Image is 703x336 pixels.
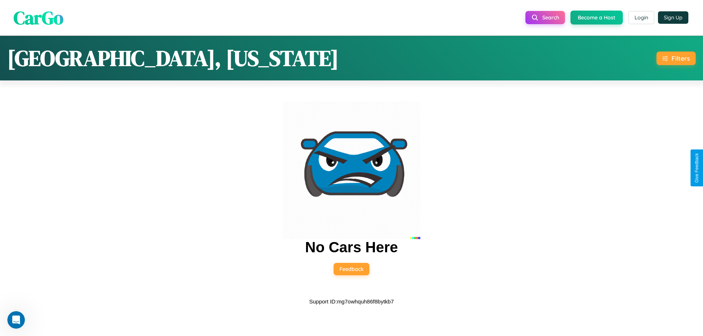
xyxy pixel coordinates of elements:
h2: No Cars Here [305,239,398,256]
p: Support ID: mg7owhquh86f8bytkb7 [309,297,394,306]
button: Feedback [334,263,369,275]
h1: [GEOGRAPHIC_DATA], [US_STATE] [7,43,339,73]
span: CarGo [14,5,63,30]
iframe: Intercom live chat [7,311,25,329]
div: Give Feedback [694,153,699,183]
img: car [283,102,420,239]
span: Search [542,14,559,21]
button: Login [628,11,654,24]
button: Filters [656,52,696,65]
div: Filters [672,54,690,62]
button: Sign Up [658,11,688,24]
button: Search [525,11,565,24]
button: Become a Host [570,11,623,24]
